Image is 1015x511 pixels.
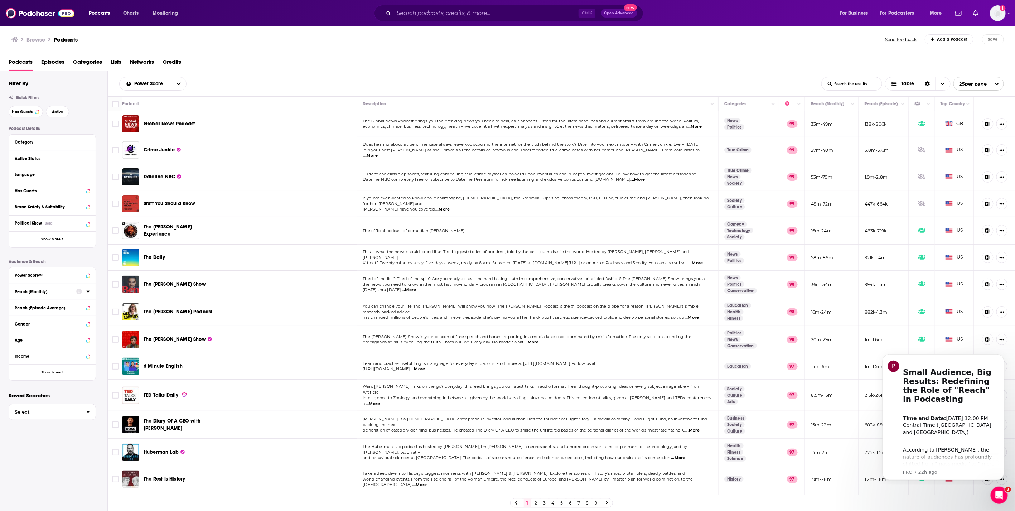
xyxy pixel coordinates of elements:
button: Power Score™ [15,270,90,279]
span: Huberman Lab [144,449,179,455]
span: Toggle select row [112,121,119,127]
span: has changed millions of people’s lives, and in every episode, she’s giving you all her hard-fough... [363,315,684,320]
h2: Choose View [885,77,951,91]
span: Does hearing about a true crime case always leave you scouring the internet for the truth behind ... [363,142,701,147]
span: Toggle select row [112,227,119,234]
span: [PERSON_NAME] have you covered [363,207,435,212]
span: Tired of the lies? Tired of the spin? Are you ready to hear the hard-hitting truth in comprehensi... [363,276,707,281]
div: Description [363,100,386,108]
img: The Daily [122,249,139,266]
img: Podchaser - Follow, Share and Rate Podcasts [6,6,74,20]
p: 99 [787,173,798,180]
p: 3.8m-5.6m [865,147,889,153]
button: open menu [835,8,877,19]
button: Show More Button [996,279,1007,290]
span: Has Guests [12,110,33,114]
span: ...More [435,207,450,212]
a: Podcasts [54,36,78,43]
a: 5 [558,499,565,507]
img: 6 Minute English [122,358,139,375]
span: ...More [363,153,378,159]
a: Politics [724,281,744,287]
a: Credits [163,56,181,71]
a: The [PERSON_NAME] Experience [144,223,216,238]
span: For Podcasters [880,8,914,18]
a: Lists [111,56,121,71]
a: Stuff You Should Know [122,195,139,212]
a: The Daily [144,254,165,261]
button: Age [15,335,90,344]
span: Podcasts [9,56,33,71]
button: open menu [171,77,186,90]
a: Global News Podcast [122,115,139,132]
span: Open Advanced [604,11,634,15]
span: Toggle select row [112,254,119,261]
a: The Diary Of A CEO with Steven Bartlett [122,416,139,433]
a: Health [724,309,744,315]
a: Technology [724,228,753,233]
button: Save [982,34,1004,44]
div: According to [PERSON_NAME], the nature of audiences has profoundly shifted from "mass media" to "... [31,92,127,134]
a: The Ben Shapiro Show [122,276,139,293]
p: 53m-79m [811,174,832,180]
span: Current and classic episodes, featuring compelling true-crime mysteries, powerful documentaries a... [363,172,696,177]
a: Arts [724,399,738,405]
span: ...More [687,124,702,130]
button: Active Status [15,154,90,163]
span: US [946,336,963,343]
a: The [PERSON_NAME] Show [144,281,206,288]
a: Global News Podcast [144,120,195,127]
img: Dateline NBC [122,168,139,185]
a: Science [724,456,746,462]
a: Crime Junkie [144,146,181,154]
div: Active Status [15,156,85,161]
a: Huberman Lab [122,444,139,461]
a: 6 [567,499,574,507]
img: verified Badge [182,392,187,398]
span: US [946,308,963,315]
span: Stuff You Should Know [144,201,195,207]
div: Categories [724,100,746,108]
div: Power Score™ [15,273,84,278]
button: Category [15,138,90,146]
span: Power Score [134,81,165,86]
p: 921k-1.4m [865,255,886,261]
span: Podcasts [89,8,110,18]
a: 8 [584,499,591,507]
a: Episodes [41,56,64,71]
span: Toggle select row [112,281,119,288]
a: 3 [541,499,548,507]
img: Crime Junkie [122,141,139,159]
button: Reach (Monthly) [15,287,76,296]
span: ...More [688,260,703,266]
p: 58m-86m [811,255,833,261]
p: 33m-49m [811,121,833,127]
a: History [724,476,744,482]
button: Language [15,170,90,179]
div: ​ [DATE] 12:00 PM Central Time ([GEOGRAPHIC_DATA] and [GEOGRAPHIC_DATA]) [31,60,127,88]
button: Active [46,106,69,117]
button: Column Actions [924,100,933,109]
span: Kitroeff. Twenty minutes a day, five days a week, ready by 6 a.m. Subscribe [DATE] at [DOMAIN_NAM... [363,260,688,265]
span: join your host [PERSON_NAME] as she unravels all the details of infamous and underreported true c... [363,148,700,153]
a: Politics [724,330,744,336]
a: Dateline NBC [144,173,181,180]
a: The [PERSON_NAME] Podcast [144,308,212,315]
p: Message from PRO, sent 22h ago [31,121,127,128]
a: News [724,174,741,180]
p: 16m-24m [811,228,832,234]
div: Age [15,338,84,343]
span: The [PERSON_NAME] Show [144,336,206,342]
a: Culture [724,392,745,398]
div: Profile image for PRO [16,13,28,24]
a: The Diary Of A CEO with [PERSON_NAME] [144,418,236,432]
h2: Choose List sort [119,77,187,91]
button: Show More Button [996,144,1007,156]
span: Learn and practise useful English language for everyday situations. Find more at [URL][DOMAIN_NAM... [363,361,596,366]
a: Politics [724,258,744,264]
img: The Rest Is History [122,471,139,488]
p: 20m-29m [811,337,833,343]
button: Column Actions [849,100,857,109]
